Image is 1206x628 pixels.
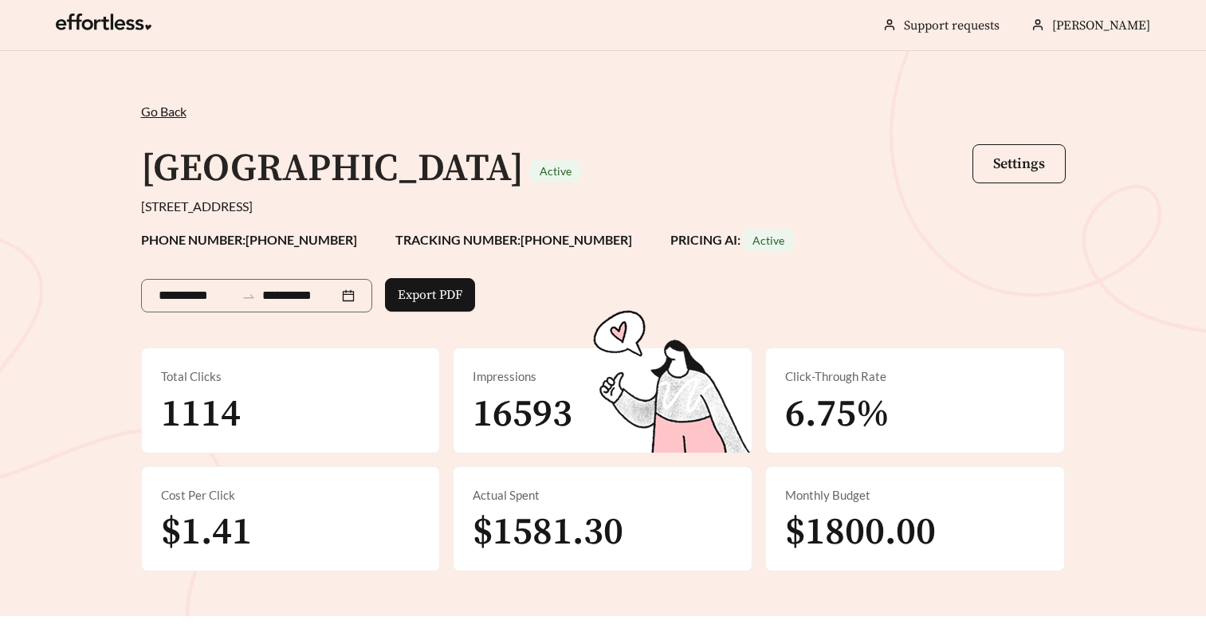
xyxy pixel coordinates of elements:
span: 1114 [161,391,241,438]
span: swap-right [242,289,256,304]
span: Export PDF [398,285,462,304]
span: 16593 [473,391,572,438]
a: Support requests [904,18,1000,33]
div: Total Clicks [161,367,421,386]
div: Cost Per Click [161,486,421,504]
span: Active [752,234,784,247]
span: Go Back [141,104,187,119]
strong: PHONE NUMBER: [PHONE_NUMBER] [141,232,357,247]
button: Export PDF [385,278,475,312]
div: Click-Through Rate [785,367,1045,386]
button: Settings [972,144,1066,183]
span: $1581.30 [473,508,623,556]
span: $1800.00 [785,508,936,556]
div: [STREET_ADDRESS] [141,197,1066,216]
strong: TRACKING NUMBER: [PHONE_NUMBER] [395,232,632,247]
div: Monthly Budget [785,486,1045,504]
span: Settings [993,155,1045,173]
strong: PRICING AI: [670,232,794,247]
span: 6.75% [785,391,890,438]
span: to [242,288,256,303]
div: Impressions [473,367,733,386]
div: Actual Spent [473,486,733,504]
span: $1.41 [161,508,252,556]
span: [PERSON_NAME] [1052,18,1150,33]
h1: [GEOGRAPHIC_DATA] [141,145,524,193]
span: Active [540,164,572,178]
